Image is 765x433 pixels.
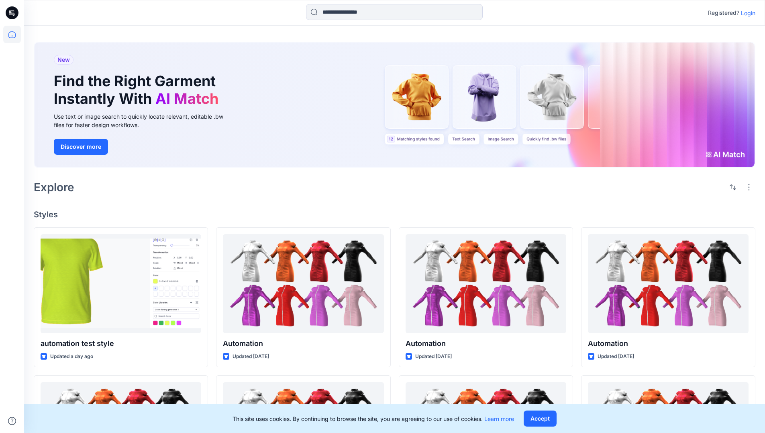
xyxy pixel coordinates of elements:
p: Registered? [708,8,739,18]
h2: Explore [34,181,74,194]
p: Automation [406,338,566,349]
a: automation test style [41,234,201,333]
p: This site uses cookies. By continuing to browse the site, you are agreeing to our use of cookies. [233,415,514,423]
button: Discover more [54,139,108,155]
h1: Find the Right Garment Instantly With [54,73,222,107]
p: Updated a day ago [50,352,93,361]
a: Automation [588,234,749,333]
p: Updated [DATE] [233,352,269,361]
p: automation test style [41,338,201,349]
span: AI Match [155,90,218,107]
a: Learn more [484,415,514,422]
p: Updated [DATE] [598,352,634,361]
h4: Styles [34,210,755,219]
p: Automation [588,338,749,349]
p: Updated [DATE] [415,352,452,361]
div: Use text or image search to quickly locate relevant, editable .bw files for faster design workflows. [54,112,235,129]
p: Login [741,9,755,17]
span: New [57,55,70,65]
p: Automation [223,338,384,349]
a: Automation [406,234,566,333]
a: Automation [223,234,384,333]
button: Accept [524,411,557,427]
